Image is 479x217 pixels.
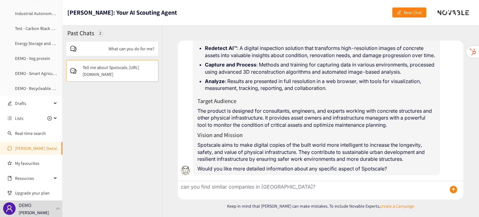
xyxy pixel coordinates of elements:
textarea: Ask Scott anything about innovative companies you are searching for... [178,181,442,200]
li: : Methods and training for capturing data in various environments, processed using advanced 3D re... [205,61,435,75]
span: comment [70,68,83,74]
h2: Past Chats [67,29,94,37]
a: DEMO - Recycleable Packaging [15,86,70,91]
span: comment [70,46,83,52]
span: trophy [7,191,12,195]
div: Chat conversation [178,41,463,181]
iframe: Chat Widget [448,187,479,217]
h3: Vision and Mission [197,131,435,139]
a: Energy Storage and Flexibility [15,41,69,46]
span: edit [7,101,12,106]
strong: Redetect AI™ [205,45,237,51]
span: Upgrade your plan [15,187,57,199]
p: Keep in mind that [PERSON_NAME] can make mistakes. To include Novable Experts, [178,203,463,210]
span: Resources [15,172,52,185]
span: unordered-list [7,116,12,121]
strong: Capture and Process [205,62,256,68]
p: What can you do for me? [109,45,154,52]
button: editNew Chat [392,7,426,17]
p: [PERSON_NAME] [19,209,49,216]
li: : Results are presented in full resolution in a web browser, with tools for visualization, measur... [205,78,435,92]
p: Spotscale aims to make digital copies of the built world more intelligent to increase the longevi... [197,141,435,162]
span: Drafts [15,97,52,110]
img: Scott.87bedd56a4696ef791cd.png [178,163,193,178]
span: New Chat [404,9,422,16]
h3: Target Audience [197,97,435,105]
p: Would you like more detailed information about any specific aspect of Spotscale? [197,165,435,172]
strong: Analyze [205,78,225,84]
li: : A digital inspection solution that transforms high-resolution images of concrete assets into va... [205,45,435,59]
a: Test - Carbon Black Concrete [15,26,68,31]
span: book [7,176,12,180]
div: 2 [97,29,103,37]
p: The product is designed for consultants, engineers, and experts working with concrete structures ... [197,107,435,128]
p: Tell me about Spotscale, [URL][DOMAIN_NAME] [83,64,154,78]
a: DEMO - Smart Agriculture [15,71,62,76]
span: plus-circle [47,116,52,121]
a: create a Campaign [380,203,414,209]
a: [PERSON_NAME] (beta) [15,145,57,151]
span: edit [397,10,401,15]
a: Real-time search [15,131,46,136]
button: Send [443,181,463,200]
p: DEMO [19,201,31,209]
a: DEMO - Veg protein [15,56,50,61]
a: My favourites [15,157,57,170]
a: Industrial Autonomous Guided Vehicles [15,11,89,16]
span: Lists [15,112,23,125]
span: user [6,205,13,212]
